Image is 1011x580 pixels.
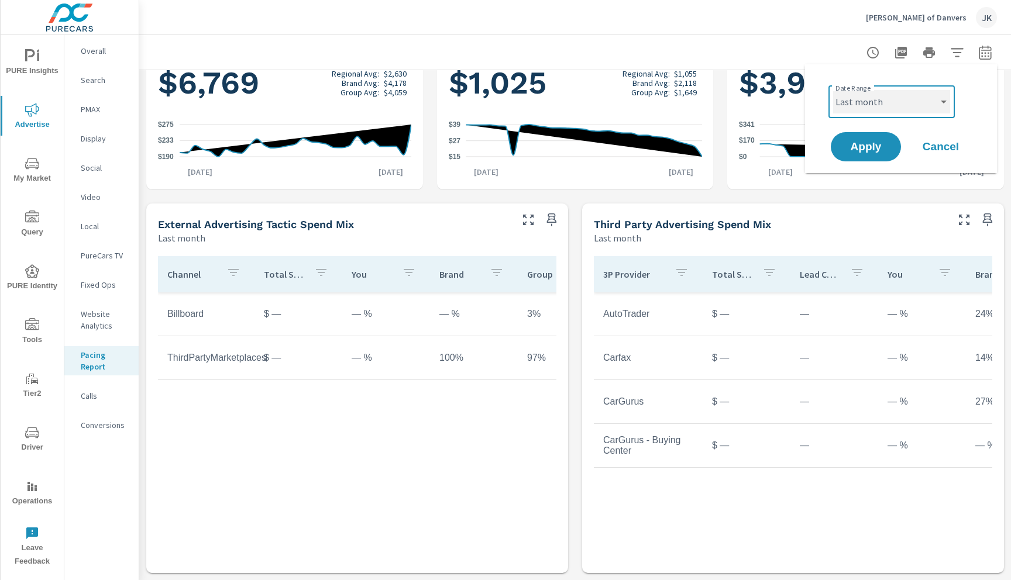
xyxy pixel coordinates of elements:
[674,69,697,78] p: $1,055
[81,279,129,291] p: Fixed Ops
[866,12,967,23] p: [PERSON_NAME] of Danvers
[64,188,139,206] div: Video
[158,218,354,230] h5: External Advertising Tactic Spend Mix
[518,299,606,329] td: 3%
[81,74,129,86] p: Search
[4,372,60,401] span: Tier2
[4,49,60,78] span: PURE Insights
[878,387,966,416] td: — %
[81,220,129,232] p: Local
[955,210,974,229] button: Make Fullscreen
[4,264,60,293] span: PURE Identity
[906,132,976,161] button: Cancel
[800,268,841,280] p: Lead Count
[842,141,889,152] span: Apply
[594,426,703,465] td: CarGurus - Buying Center
[603,268,665,280] p: 3P Provider
[81,390,129,402] p: Calls
[158,299,255,329] td: Billboard
[976,7,997,28] div: JK
[917,41,941,64] button: Print Report
[542,210,561,229] span: Save this to your personalized report
[167,268,217,280] p: Channel
[4,526,60,568] span: Leave Feedback
[4,426,60,454] span: Driver
[4,210,60,239] span: Query
[81,349,129,372] p: Pacing Report
[790,343,878,372] td: —
[342,299,430,329] td: — %
[439,268,480,280] p: Brand
[594,231,641,245] p: Last month
[64,101,139,118] div: PMAX
[878,431,966,460] td: — %
[255,299,342,329] td: $ —
[739,120,755,129] text: $341
[632,78,670,88] p: Brand Avg:
[64,305,139,334] div: Website Analytics
[264,268,305,280] p: Total Spend
[631,88,670,97] p: Group Avg:
[790,299,878,329] td: —
[158,136,174,144] text: $233
[430,343,518,372] td: 100%
[739,153,747,161] text: $0
[703,387,790,416] td: $ —
[342,343,430,372] td: — %
[978,210,997,229] span: Save this to your personalized report
[449,121,460,129] text: $39
[888,268,929,280] p: You
[594,218,771,230] h5: Third Party Advertising Spend Mix
[4,157,60,185] span: My Market
[519,210,538,229] button: Make Fullscreen
[4,479,60,508] span: Operations
[64,42,139,60] div: Overall
[518,343,606,372] td: 97%
[790,387,878,416] td: —
[878,343,966,372] td: — %
[594,343,703,372] td: Carfax
[703,343,790,372] td: $ —
[760,166,801,178] p: [DATE]
[81,45,129,57] p: Overall
[64,247,139,264] div: PureCars TV
[466,166,507,178] p: [DATE]
[81,250,129,261] p: PureCars TV
[64,276,139,294] div: Fixed Ops
[64,387,139,405] div: Calls
[81,133,129,144] p: Display
[449,63,702,103] h1: $1,025
[64,416,139,434] div: Conversions
[917,141,964,152] span: Cancel
[703,299,790,329] td: $ —
[790,431,878,460] td: —
[352,268,393,280] p: You
[341,88,379,97] p: Group Avg:
[180,166,221,178] p: [DATE]
[81,162,129,174] p: Social
[64,71,139,89] div: Search
[878,299,966,329] td: — %
[594,299,703,329] td: AutoTrader
[945,41,969,64] button: Apply Filters
[81,191,129,203] p: Video
[703,431,790,460] td: $ —
[430,299,518,329] td: — %
[64,346,139,375] div: Pacing Report
[739,63,992,103] h1: $3,989
[81,103,129,115] p: PMAX
[712,268,753,280] p: Total Spend
[889,41,913,64] button: "Export Report to PDF"
[384,88,407,97] p: $4,059
[449,137,460,145] text: $27
[594,387,703,416] td: CarGurus
[255,343,342,372] td: $ —
[64,130,139,147] div: Display
[1,35,64,573] div: nav menu
[158,231,205,245] p: Last month
[739,137,755,145] text: $170
[64,159,139,177] div: Social
[674,88,697,97] p: $1,649
[370,166,411,178] p: [DATE]
[81,308,129,332] p: Website Analytics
